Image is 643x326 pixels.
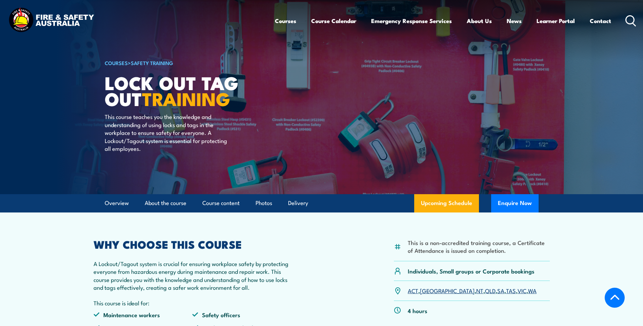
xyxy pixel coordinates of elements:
[518,286,526,294] a: VIC
[94,239,292,249] h2: WHY CHOOSE THIS COURSE
[145,194,186,212] a: About the course
[105,75,272,106] h1: Lock Out Tag Out
[288,194,308,212] a: Delivery
[371,12,452,30] a: Emergency Response Services
[528,286,537,294] a: WA
[311,12,356,30] a: Course Calendar
[414,194,479,212] a: Upcoming Schedule
[590,12,611,30] a: Contact
[94,260,292,291] p: A Lockout/Tagout system is crucial for ensuring workplace safety by protecting everyone from haza...
[467,12,492,30] a: About Us
[506,286,516,294] a: TAS
[142,84,230,112] strong: TRAINING
[256,194,272,212] a: Photos
[491,194,539,212] button: Enquire Now
[408,267,535,275] p: Individuals, Small groups or Corporate bookings
[507,12,522,30] a: News
[275,12,296,30] a: Courses
[537,12,575,30] a: Learner Portal
[485,286,496,294] a: QLD
[105,113,228,152] p: This course teaches you the knowledge and understanding of using locks and tags in the workplace ...
[408,307,427,314] p: 4 hours
[192,311,291,319] li: Safety officers
[202,194,240,212] a: Course content
[408,239,550,254] li: This is a non-accredited training course, a Certificate of Attendance is issued on completion.
[408,287,537,294] p: , , , , , , ,
[105,59,272,67] h6: >
[94,299,292,307] p: This course is ideal for:
[105,59,128,66] a: COURSES
[420,286,475,294] a: [GEOGRAPHIC_DATA]
[497,286,504,294] a: SA
[94,311,193,319] li: Maintenance workers
[131,59,173,66] a: Safety Training
[408,286,418,294] a: ACT
[476,286,483,294] a: NT
[105,194,129,212] a: Overview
